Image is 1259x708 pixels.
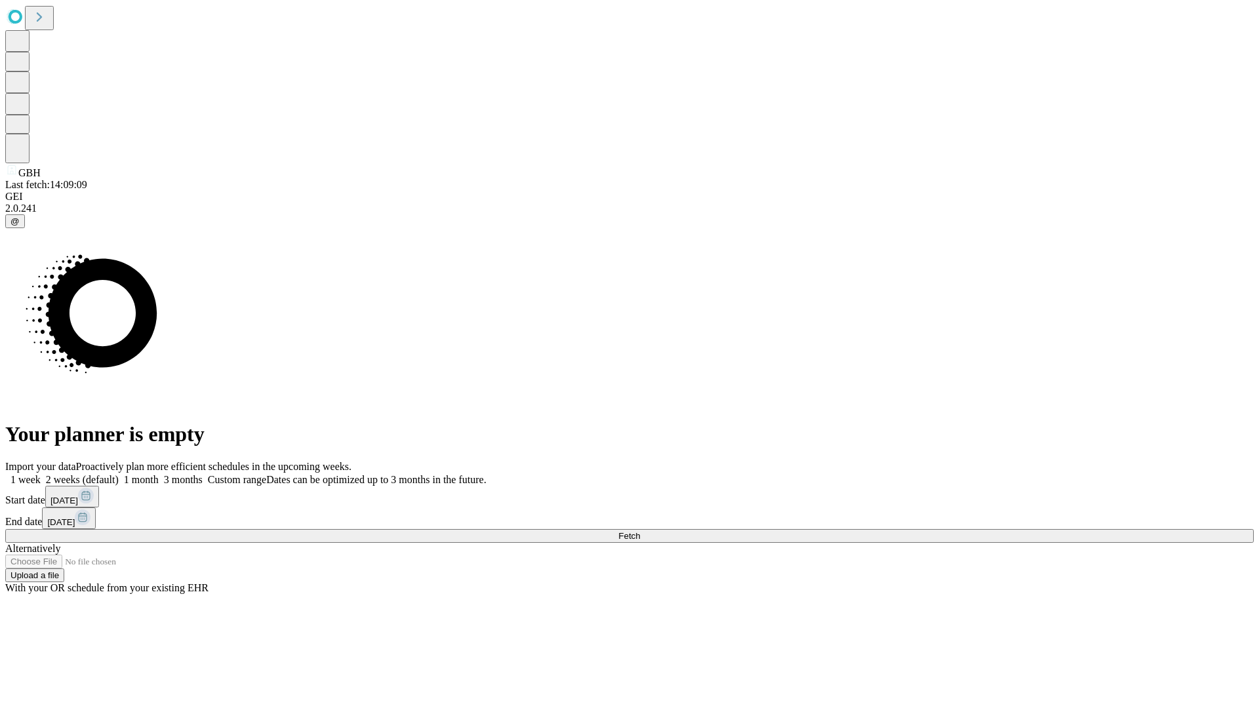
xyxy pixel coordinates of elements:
[5,507,1254,529] div: End date
[5,422,1254,446] h1: Your planner is empty
[124,474,159,485] span: 1 month
[164,474,203,485] span: 3 months
[5,486,1254,507] div: Start date
[5,582,209,593] span: With your OR schedule from your existing EHR
[76,461,351,472] span: Proactively plan more efficient schedules in the upcoming weeks.
[45,486,99,507] button: [DATE]
[10,474,41,485] span: 1 week
[5,543,60,554] span: Alternatively
[47,517,75,527] span: [DATE]
[50,496,78,505] span: [DATE]
[5,568,64,582] button: Upload a file
[10,216,20,226] span: @
[5,203,1254,214] div: 2.0.241
[208,474,266,485] span: Custom range
[5,179,87,190] span: Last fetch: 14:09:09
[42,507,96,529] button: [DATE]
[5,529,1254,543] button: Fetch
[5,214,25,228] button: @
[5,191,1254,203] div: GEI
[618,531,640,541] span: Fetch
[18,167,41,178] span: GBH
[46,474,119,485] span: 2 weeks (default)
[5,461,76,472] span: Import your data
[266,474,486,485] span: Dates can be optimized up to 3 months in the future.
